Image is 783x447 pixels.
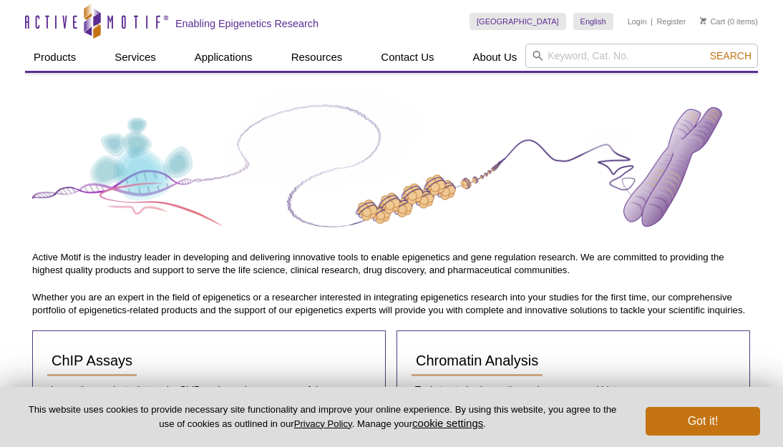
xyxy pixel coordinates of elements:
[700,17,706,24] img: Your Cart
[25,44,84,71] a: Products
[32,251,751,277] p: Active Motif is the industry leader in developing and delivering innovative tools to enable epige...
[412,417,483,429] button: cookie settings
[525,44,758,68] input: Keyword, Cat. No.
[412,345,543,376] a: Chromatin Analysis
[372,44,442,71] a: Contact Us
[465,44,526,71] a: About Us
[47,345,137,376] a: ChIP Assays
[412,383,735,396] p: Tools to study chromatin, nucleosomes, and histones.
[47,383,371,396] p: Innovative products that make ChIP easier and more successful.
[700,16,725,26] a: Cart
[710,50,752,62] span: Search
[573,13,613,30] a: English
[283,44,351,71] a: Resources
[186,44,261,71] a: Applications
[106,44,165,71] a: Services
[32,291,751,317] p: Whether you are an expert in the field of epigenetics or a researcher interested in integrating e...
[416,353,538,368] span: Chromatin Analysis
[646,407,760,436] button: Got it!
[52,353,132,368] span: ChIP Assays
[175,17,318,30] h2: Enabling Epigenetics Research
[656,16,686,26] a: Register
[294,418,352,429] a: Privacy Policy
[651,13,653,30] li: |
[700,13,758,30] li: (0 items)
[470,13,566,30] a: [GEOGRAPHIC_DATA]
[628,16,647,26] a: Login
[706,49,756,62] button: Search
[23,403,622,431] p: This website uses cookies to provide necessary site functionality and improve your online experie...
[32,86,751,247] img: Product Guide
